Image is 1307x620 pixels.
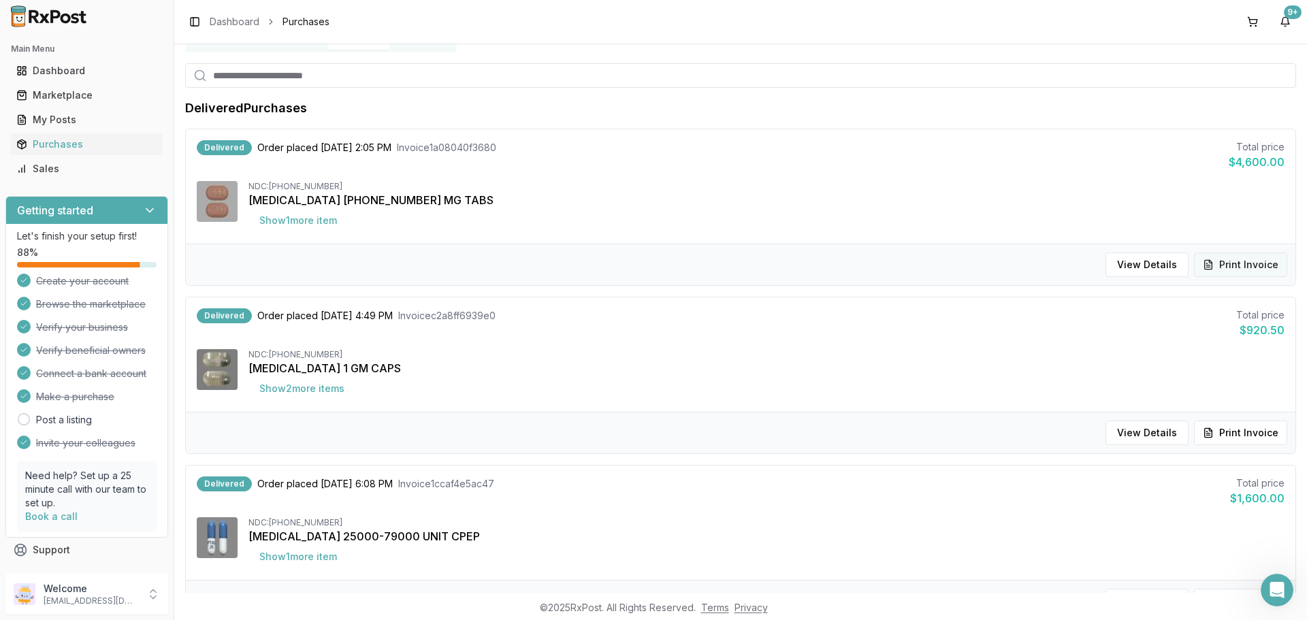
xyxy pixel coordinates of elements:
div: [MEDICAL_DATA] 25000-79000 UNIT CPEP [248,528,1285,544]
button: Support [5,538,168,562]
div: Delivered [197,308,252,323]
span: Verify beneficial owners [36,344,146,357]
span: 88 % [17,246,38,259]
span: Connect a bank account [36,367,146,380]
span: Make a purchase [36,390,114,404]
button: Show2more items [248,376,355,401]
h2: Main Menu [11,44,163,54]
div: 9+ [1284,5,1302,19]
a: My Posts [11,108,163,132]
div: My Posts [16,113,157,127]
div: NDC: [PHONE_NUMBER] [248,181,1285,192]
a: Book a call [25,510,78,522]
button: Feedback [5,562,168,587]
span: Purchases [283,15,329,29]
a: Terms [701,602,729,613]
div: Sales [16,162,157,176]
button: Sales [5,158,168,180]
span: Verify your business [36,321,128,334]
button: View Details [1106,421,1189,445]
img: Biktarvy 50-200-25 MG TABS [197,181,238,222]
div: Marketplace [16,88,157,102]
a: Purchases [11,132,163,157]
p: [EMAIL_ADDRESS][DOMAIN_NAME] [44,595,138,606]
div: Delivered [197,140,252,155]
div: NDC: [PHONE_NUMBER] [248,349,1285,360]
span: Create your account [36,274,129,288]
span: Browse the marketplace [36,297,146,311]
iframe: Intercom live chat [1261,574,1293,606]
p: Welcome [44,582,138,595]
h1: Delivered Purchases [185,99,307,118]
img: User avatar [14,583,35,605]
div: $4,600.00 [1229,154,1285,170]
button: Print Invoice [1194,421,1287,445]
p: Let's finish your setup first! [17,229,157,243]
nav: breadcrumb [210,15,329,29]
div: Total price [1230,476,1285,490]
a: Marketplace [11,83,163,108]
span: Order placed [DATE] 4:49 PM [257,309,393,323]
div: Delivered [197,476,252,491]
div: NDC: [PHONE_NUMBER] [248,517,1285,528]
button: View Details [1106,589,1189,613]
span: Invite your colleagues [36,436,135,450]
div: Total price [1236,308,1285,322]
span: Feedback [33,568,79,581]
span: Order placed [DATE] 2:05 PM [257,141,391,154]
span: Invoice 1a08040f3680 [397,141,496,154]
span: Invoice 1ccaf4e5ac47 [398,477,494,491]
img: Vascepa 1 GM CAPS [197,349,238,390]
div: Purchases [16,137,157,151]
button: Show1more item [248,544,348,569]
button: Dashboard [5,60,168,82]
button: My Posts [5,109,168,131]
a: Privacy [735,602,768,613]
div: $1,600.00 [1230,490,1285,506]
div: $920.50 [1236,322,1285,338]
div: [MEDICAL_DATA] 1 GM CAPS [248,360,1285,376]
a: Dashboard [11,59,163,83]
button: Print Invoice [1194,589,1287,613]
img: RxPost Logo [5,5,93,27]
span: Order placed [DATE] 6:08 PM [257,477,393,491]
img: Zenpep 25000-79000 UNIT CPEP [197,517,238,558]
button: Purchases [5,133,168,155]
a: Dashboard [210,15,259,29]
p: Need help? Set up a 25 minute call with our team to set up. [25,469,148,510]
div: Total price [1229,140,1285,154]
button: Print Invoice [1194,252,1287,277]
button: View Details [1106,252,1189,277]
div: Dashboard [16,64,157,78]
a: Post a listing [36,413,92,427]
h3: Getting started [17,202,93,218]
button: 9+ [1274,11,1296,33]
button: Show1more item [248,208,348,233]
a: Sales [11,157,163,181]
span: Invoice c2a8ff6939e0 [398,309,496,323]
button: Marketplace [5,84,168,106]
div: [MEDICAL_DATA] [PHONE_NUMBER] MG TABS [248,192,1285,208]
